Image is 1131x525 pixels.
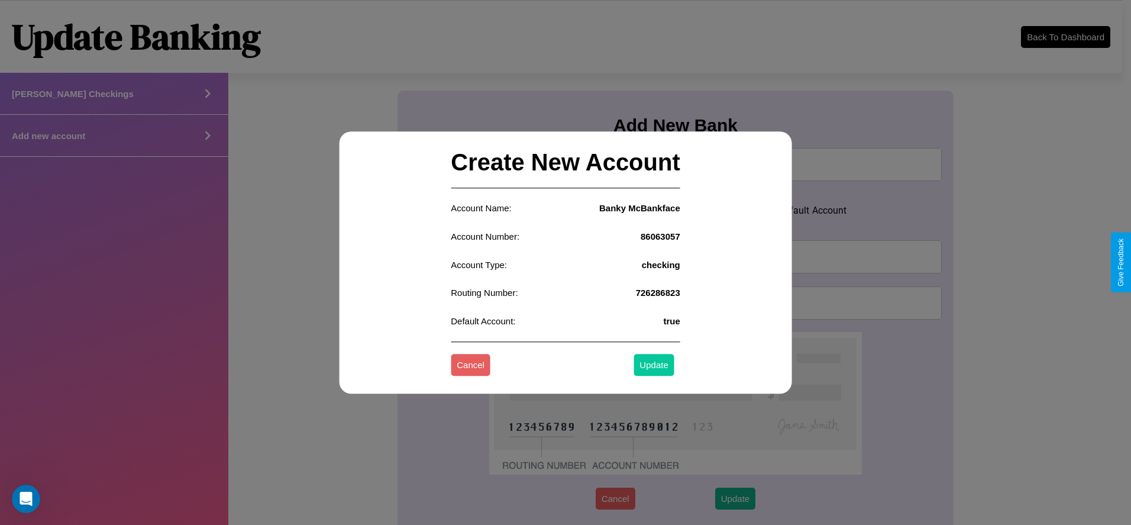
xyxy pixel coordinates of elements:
p: Account Number: [451,228,519,244]
iframe: Intercom live chat [12,485,40,513]
p: Account Name: [451,201,512,217]
h4: true [663,316,680,326]
h4: checking [642,260,680,270]
button: Update [634,354,674,376]
p: Default Account: [451,313,515,329]
p: Account Type: [451,257,507,273]
button: Cancel [451,354,490,376]
h4: Banky McBankface [599,204,680,214]
p: Routing Number: [451,285,518,301]
div: Give Feedback [1117,239,1125,286]
h4: 86063057 [641,231,680,241]
h4: 726286823 [636,288,680,298]
h2: Create New Account [451,137,680,188]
